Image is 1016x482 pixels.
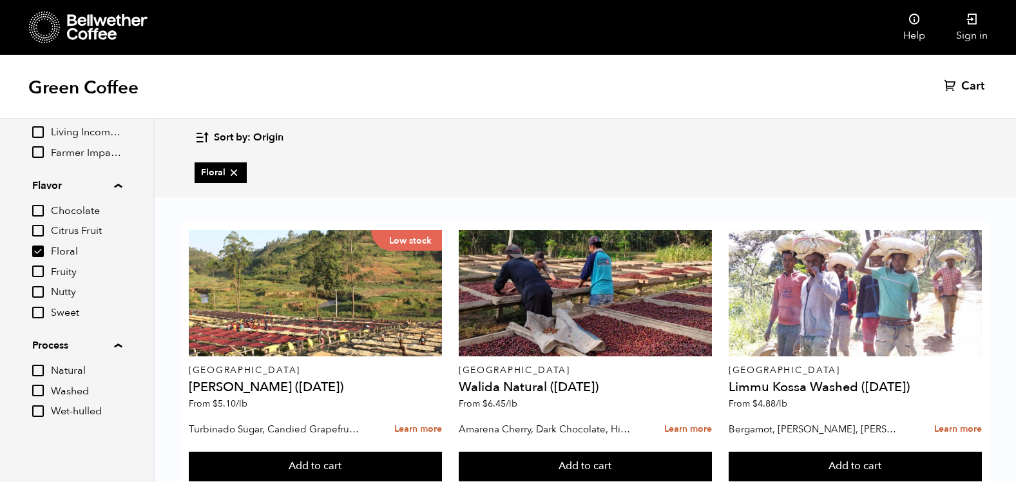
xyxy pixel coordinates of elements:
span: /lb [776,398,787,410]
span: Floral [51,245,122,259]
button: Add to cart [459,452,712,481]
p: [GEOGRAPHIC_DATA] [459,366,712,375]
input: Natural [32,365,44,376]
p: Bergamot, [PERSON_NAME], [PERSON_NAME] [729,419,901,439]
h4: Walida Natural ([DATE]) [459,381,712,394]
span: Fruity [51,265,122,280]
input: Chocolate [32,205,44,217]
input: Floral [32,246,44,257]
span: Chocolate [51,204,122,218]
summary: Flavor [32,178,122,193]
span: Wet-hulled [51,405,122,419]
a: Cart [944,79,988,94]
span: Nutty [51,285,122,300]
p: Amarena Cherry, Dark Chocolate, Hibiscus [459,419,631,439]
span: Sweet [51,306,122,320]
h4: [PERSON_NAME] ([DATE]) [189,381,442,394]
input: Nutty [32,286,44,298]
p: Low stock [371,230,442,251]
input: Living Income Pricing [32,126,44,138]
span: $ [483,398,488,410]
span: Floral [201,166,240,179]
input: Sweet [32,307,44,318]
button: Add to cart [729,452,982,481]
a: Learn more [664,416,712,443]
span: /lb [236,398,247,410]
bdi: 5.10 [213,398,247,410]
span: Cart [961,79,984,94]
p: [GEOGRAPHIC_DATA] [729,366,982,375]
button: Add to cart [189,452,442,481]
summary: Process [32,338,122,353]
bdi: 4.88 [752,398,787,410]
bdi: 6.45 [483,398,517,410]
p: Turbinado Sugar, Candied Grapefruit, Spiced Plum [189,419,361,439]
h1: Green Coffee [28,76,139,99]
span: From [729,398,787,410]
span: Farmer Impact Fund [51,146,122,160]
span: Sort by: Origin [214,131,283,145]
input: Wet-hulled [32,405,44,417]
h4: Limmu Kossa Washed ([DATE]) [729,381,982,394]
span: Natural [51,364,122,378]
a: Low stock [189,230,442,356]
p: [GEOGRAPHIC_DATA] [189,366,442,375]
a: Learn more [394,416,442,443]
input: Fruity [32,265,44,277]
input: Farmer Impact Fund [32,146,44,158]
span: Washed [51,385,122,399]
input: Washed [32,385,44,396]
a: Learn more [934,416,982,443]
span: $ [752,398,758,410]
span: /lb [506,398,517,410]
span: Citrus Fruit [51,224,122,238]
span: Living Income Pricing [51,126,122,140]
span: From [189,398,247,410]
span: From [459,398,517,410]
span: $ [213,398,218,410]
button: Sort by: Origin [195,122,283,153]
input: Citrus Fruit [32,225,44,236]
